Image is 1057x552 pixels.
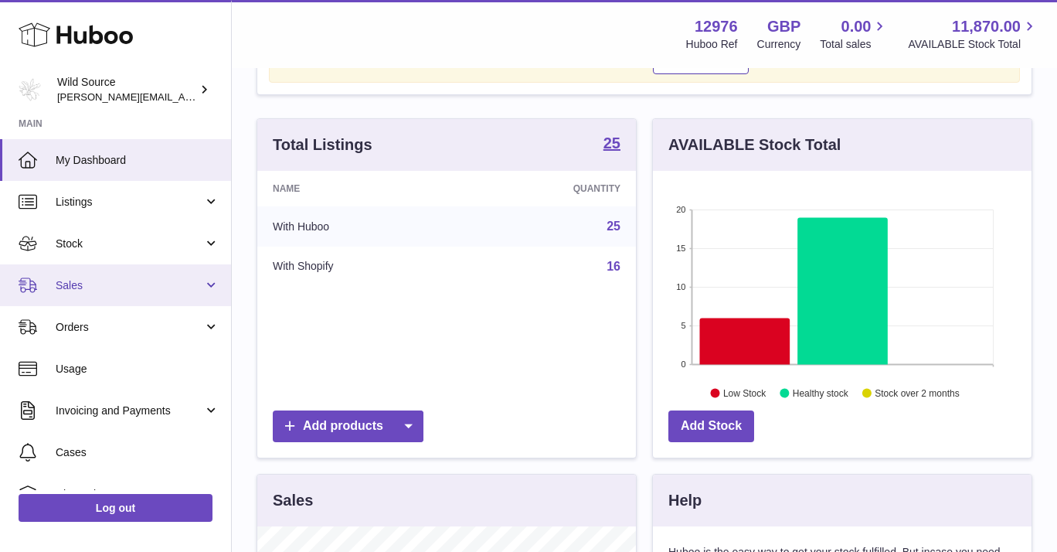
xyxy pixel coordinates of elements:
[952,16,1021,37] span: 11,870.00
[607,260,620,273] a: 16
[461,171,636,206] th: Quantity
[908,16,1038,52] a: 11,870.00 AVAILABLE Stock Total
[257,206,461,247] td: With Huboo
[676,244,685,253] text: 15
[19,494,212,522] a: Log out
[676,282,685,291] text: 10
[57,75,196,104] div: Wild Source
[723,387,766,398] text: Low Stock
[603,135,620,154] a: 25
[793,387,849,398] text: Healthy stock
[19,78,42,101] img: kate@wildsource.co.uk
[668,135,841,155] h3: AVAILABLE Stock Total
[273,490,313,511] h3: Sales
[676,205,685,214] text: 20
[56,487,219,502] span: Channels
[757,37,801,52] div: Currency
[257,171,461,206] th: Name
[56,153,219,168] span: My Dashboard
[767,16,800,37] strong: GBP
[908,37,1038,52] span: AVAILABLE Stock Total
[841,16,872,37] span: 0.00
[686,37,738,52] div: Huboo Ref
[273,135,372,155] h3: Total Listings
[603,135,620,151] strong: 25
[56,404,203,418] span: Invoicing and Payments
[607,220,620,233] a: 25
[681,321,685,330] text: 5
[57,90,310,103] span: [PERSON_NAME][EMAIL_ADDRESS][DOMAIN_NAME]
[668,411,754,442] a: Add Stock
[56,445,219,460] span: Cases
[875,387,959,398] text: Stock over 2 months
[56,237,203,251] span: Stock
[681,359,685,369] text: 0
[56,320,203,335] span: Orders
[56,362,219,377] span: Usage
[820,37,889,52] span: Total sales
[820,16,889,52] a: 0.00 Total sales
[56,278,203,293] span: Sales
[273,411,423,442] a: Add products
[695,16,738,37] strong: 12976
[668,490,702,511] h3: Help
[257,247,461,287] td: With Shopify
[56,195,203,210] span: Listings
